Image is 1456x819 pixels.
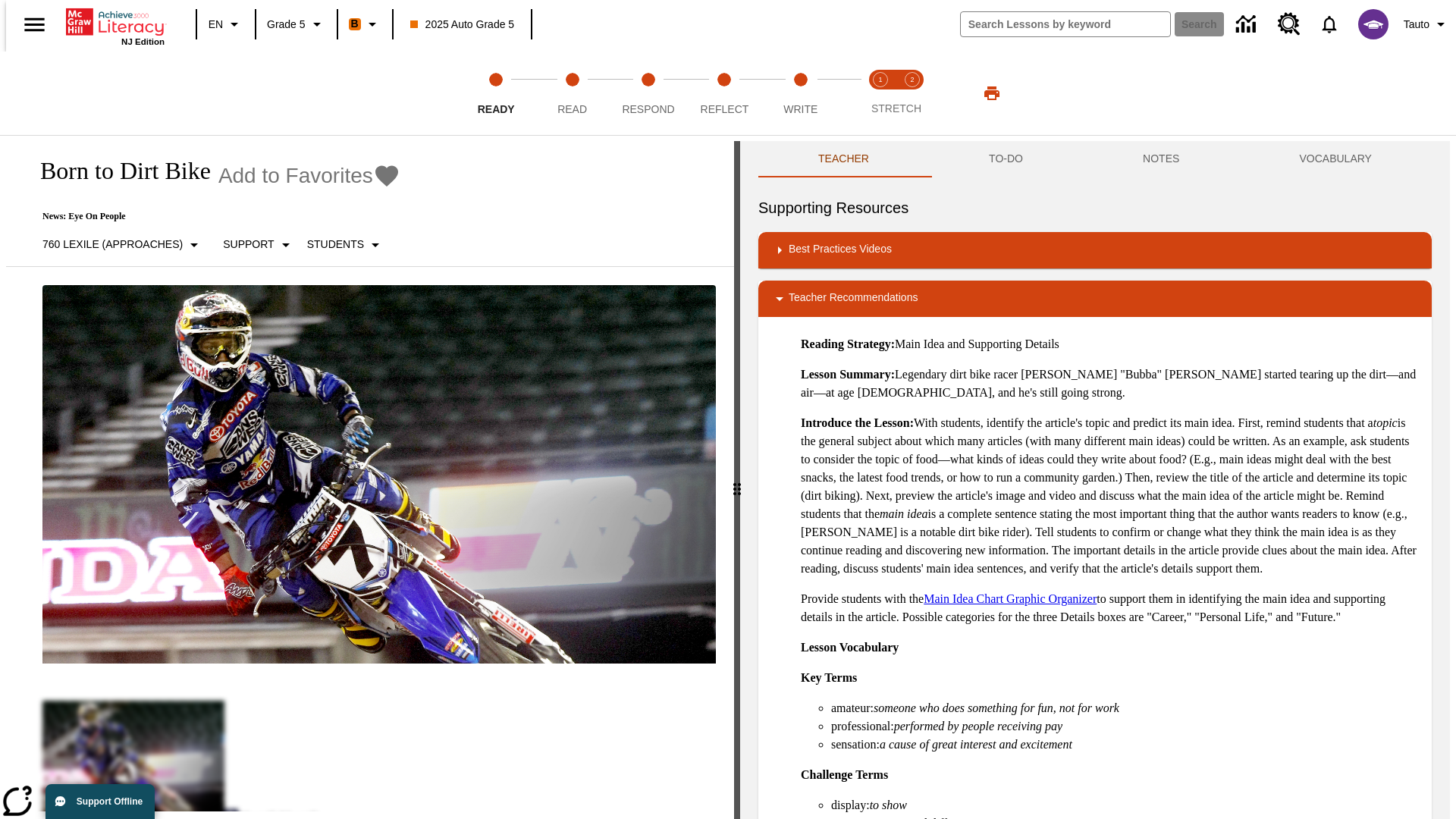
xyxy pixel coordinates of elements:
[929,141,1083,177] button: TO-DO
[831,699,1420,717] li: amateur:
[12,2,57,47] button: Open side menu
[880,738,1072,751] em: a cause of great interest and excitement
[870,799,907,811] em: to show
[77,796,143,807] span: Support Offline
[301,231,391,259] button: Select Student
[894,720,1062,733] em: performed by people receiving pay
[801,671,857,684] strong: Key Terms
[801,368,895,381] strong: Lesson Summary:
[740,141,1450,819] div: activity
[831,796,1420,814] li: display:
[1083,141,1239,177] button: NOTES
[758,196,1432,220] h6: Supporting Resources
[734,141,740,819] div: Press Enter or Spacebar and then press right and left arrow keys to move the slider
[874,701,1119,714] em: someone who does something for fun, not for work
[961,12,1170,36] input: search field
[1349,5,1398,44] button: Select a new avatar
[801,337,895,350] strong: Reading Strategy:
[801,335,1420,353] p: Main Idea and Supporting Details
[758,141,929,177] button: Teacher
[801,641,899,654] strong: Lesson Vocabulary
[701,103,749,115] span: Reflect
[801,768,888,781] strong: Challenge Terms
[758,232,1432,268] div: Best Practices Videos
[121,37,165,46] span: NJ Edition
[261,11,332,38] button: Grade: Grade 5, Select a grade
[1373,416,1398,429] em: topic
[801,590,1420,626] p: Provide students with the to support them in identifying the main idea and supporting details in ...
[217,231,300,259] button: Scaffolds, Support
[452,52,540,135] button: Ready step 1 of 5
[890,52,934,135] button: Stretch Respond step 2 of 2
[24,211,400,222] p: News: Eye On People
[1310,5,1349,44] a: Notifications
[351,14,359,33] span: B
[968,80,1016,107] button: Print
[267,17,306,33] span: Grade 5
[1269,4,1310,45] a: Resource Center, Will open in new tab
[1239,141,1432,177] button: VOCABULARY
[410,17,515,33] span: 2025 Auto Grade 5
[801,416,914,429] strong: Introduce the Lesson:
[757,52,845,135] button: Write step 5 of 5
[202,11,250,38] button: Language: EN, Select a language
[789,241,892,259] p: Best Practices Videos
[528,52,616,135] button: Read step 2 of 5
[604,52,692,135] button: Respond step 3 of 5
[557,103,587,115] span: Read
[680,52,768,135] button: Reflect step 4 of 5
[223,237,274,253] p: Support
[307,237,364,253] p: Students
[831,736,1420,754] li: sensation:
[801,366,1420,402] p: Legendary dirt bike racer [PERSON_NAME] "Bubba" [PERSON_NAME] started tearing up the dirt—and air...
[783,103,817,115] span: Write
[789,290,918,308] p: Teacher Recommendations
[218,164,373,188] span: Add to Favorites
[1358,9,1389,39] img: avatar image
[45,784,155,819] button: Support Offline
[1227,4,1269,45] a: Data Center
[478,103,515,115] span: Ready
[36,231,209,259] button: Select Lexile, 760 Lexile (Approaches)
[924,592,1097,605] a: Main Idea Chart Graphic Organizer
[66,5,165,46] div: Home
[6,141,734,811] div: reading
[880,507,928,520] em: main idea
[1398,11,1456,38] button: Profile/Settings
[343,11,388,38] button: Boost Class color is orange. Change class color
[910,76,914,83] text: 2
[24,157,211,185] h1: Born to Dirt Bike
[858,52,902,135] button: Stretch Read step 1 of 2
[878,76,882,83] text: 1
[622,103,674,115] span: Respond
[758,281,1432,317] div: Teacher Recommendations
[871,102,921,115] span: STRETCH
[1404,17,1429,33] span: Tauto
[831,717,1420,736] li: professional:
[801,414,1420,578] p: With students, identify the article's topic and predict its main idea. First, remind students tha...
[42,237,183,253] p: 760 Lexile (Approaches)
[758,141,1432,177] div: Instructional Panel Tabs
[218,162,400,189] button: Add to Favorites - Born to Dirt Bike
[42,285,716,664] img: Motocross racer James Stewart flies through the air on his dirt bike.
[209,17,223,33] span: EN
